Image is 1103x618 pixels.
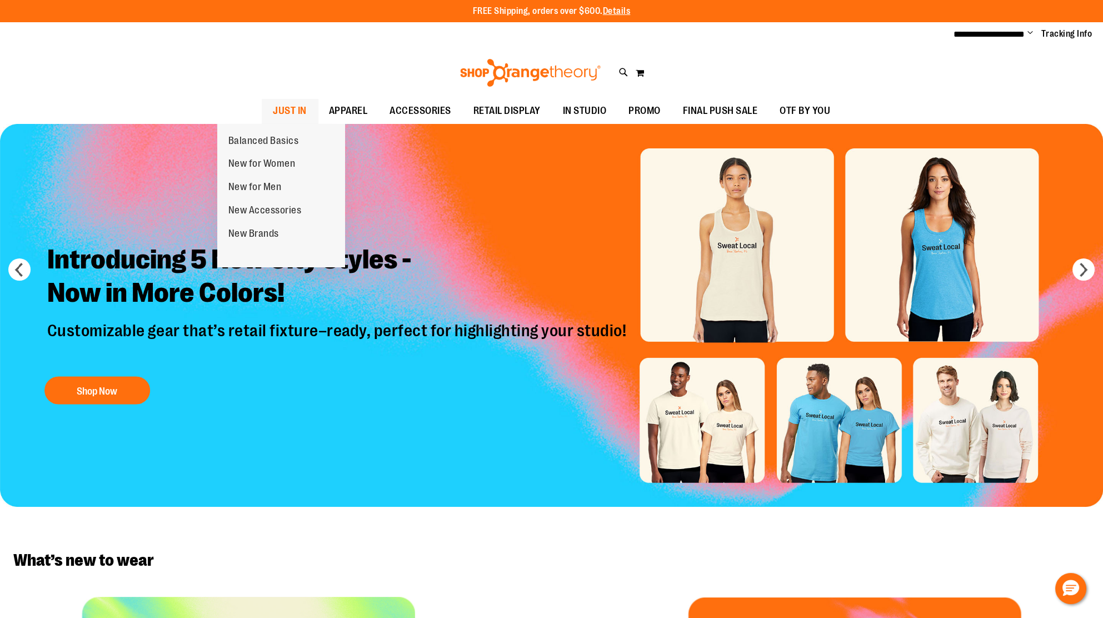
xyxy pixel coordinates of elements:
[228,228,279,242] span: New Brands
[262,98,318,124] a: JUST IN
[378,98,462,124] a: ACCESSORIES
[390,98,451,123] span: ACCESSORIES
[1027,28,1033,39] button: Account menu
[318,98,379,124] a: APPAREL
[780,98,830,123] span: OTF BY YOU
[228,135,299,149] span: Balanced Basics
[672,98,769,124] a: FINAL PUSH SALE
[8,258,31,281] button: prev
[329,98,368,123] span: APPAREL
[1055,573,1086,604] button: Hello, have a question? Let’s chat.
[628,98,661,123] span: PROMO
[39,235,637,321] h2: Introducing 5 New City Styles - Now in More Colors!
[603,6,631,16] a: Details
[217,152,307,176] a: New for Women
[473,5,631,18] p: FREE Shipping, orders over $600.
[458,59,602,87] img: Shop Orangetheory
[617,98,672,124] a: PROMO
[228,158,296,172] span: New for Women
[44,377,150,405] button: Shop Now
[217,222,290,246] a: New Brands
[1072,258,1095,281] button: next
[217,199,313,222] a: New Accessories
[39,321,637,366] p: Customizable gear that’s retail fixture–ready, perfect for highlighting your studio!
[462,98,552,124] a: RETAIL DISPLAY
[217,124,345,268] ul: JUST IN
[683,98,758,123] span: FINAL PUSH SALE
[13,551,1090,569] h2: What’s new to wear
[1041,28,1092,40] a: Tracking Info
[768,98,841,124] a: OTF BY YOU
[228,205,302,218] span: New Accessories
[228,181,282,195] span: New for Men
[217,176,293,199] a: New for Men
[273,98,307,123] span: JUST IN
[473,98,541,123] span: RETAIL DISPLAY
[552,98,618,124] a: IN STUDIO
[217,129,310,153] a: Balanced Basics
[563,98,607,123] span: IN STUDIO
